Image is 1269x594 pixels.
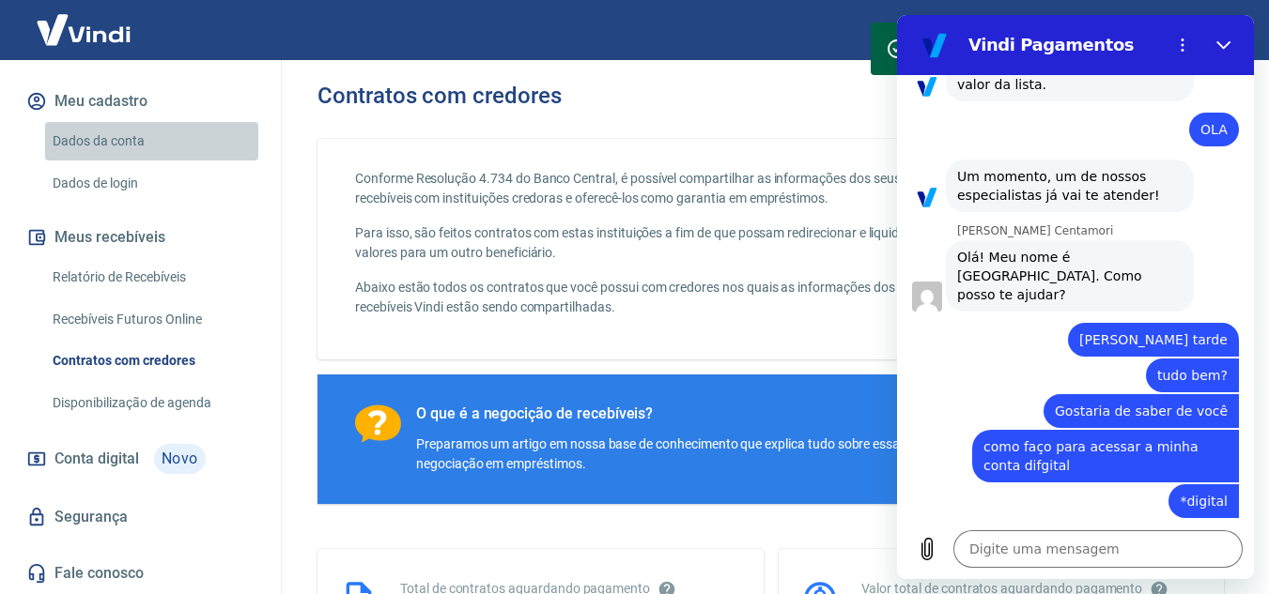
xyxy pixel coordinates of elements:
a: Dados da conta [45,122,258,160]
a: Conta digitalNovo [23,436,258,481]
img: Ícone com um ponto de interrogação. [355,404,401,443]
p: Abaixo estão todos os contratos que você possui com credores nos quais as informações dos seus re... [355,278,937,317]
a: Fale conosco [23,553,258,594]
button: Meu cadastro [23,81,258,122]
h3: Contratos com credores [317,83,562,109]
button: Meus recebíveis [23,217,258,258]
span: Novo [154,444,206,474]
a: Segurança [23,496,258,538]
a: Contratos com credores [45,342,258,380]
div: Preparamos um artigo em nossa base de conhecimento que explica tudo sobre essa nova modalidade de... [416,434,1082,474]
p: Conforme Resolução 4.734 do Banco Central, é possível compartilhar as informações dos seus recebí... [355,169,937,208]
span: Conta digital [54,446,139,472]
a: Relatório de Recebíveis [45,258,258,297]
button: Sair [1179,13,1246,48]
img: Vindi [23,1,145,58]
a: Dados de login [45,164,258,203]
div: O que é a negocição de recebíveis? [416,404,1082,423]
iframe: Janela de mensagens [897,15,1254,579]
a: Recebíveis Futuros Online [45,300,258,339]
p: Para isso, são feitos contratos com estas instituições a fim de que possam redirecionar e liquida... [355,223,937,263]
a: Disponibilização de agenda [45,384,258,422]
